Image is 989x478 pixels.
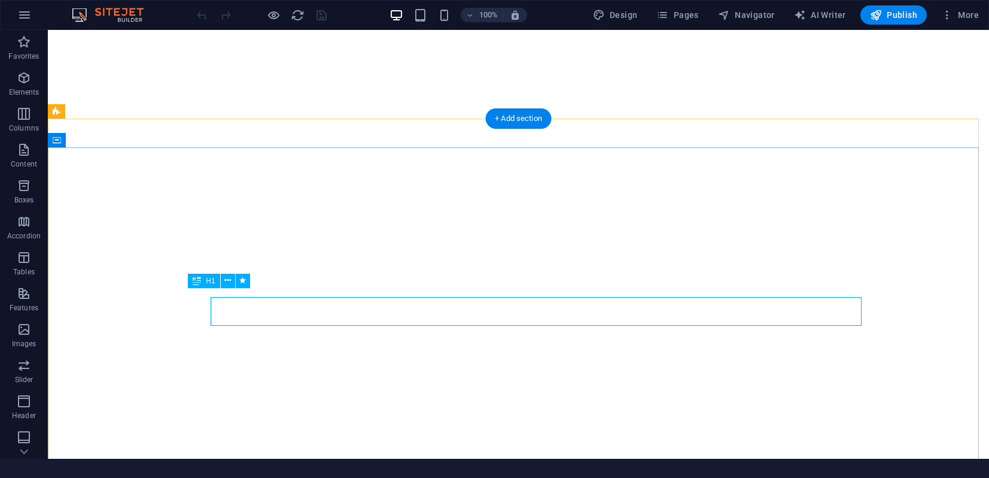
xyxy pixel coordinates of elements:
[12,411,36,420] p: Header
[860,5,927,25] button: Publish
[7,231,41,241] p: Accordion
[652,5,703,25] button: Pages
[10,303,38,313] p: Features
[290,8,305,22] button: reload
[656,9,698,21] span: Pages
[789,5,851,25] button: AI Writer
[510,10,521,20] i: On resize automatically adjust zoom level to fit chosen device.
[12,339,36,349] p: Images
[206,277,215,285] span: H1
[8,52,39,61] p: Favorites
[9,87,39,97] p: Elements
[718,9,775,21] span: Navigator
[291,8,305,22] i: Reload page
[485,108,552,129] div: + Add section
[941,9,979,21] span: More
[14,195,34,205] p: Boxes
[713,5,780,25] button: Navigator
[11,159,37,169] p: Content
[593,9,638,21] span: Design
[479,8,498,22] h6: 100%
[69,8,159,22] img: Editor Logo
[588,5,643,25] div: Design (Ctrl+Alt+Y)
[794,9,846,21] span: AI Writer
[13,267,35,277] p: Tables
[266,8,281,22] button: Click here to leave preview mode and continue editing
[588,5,643,25] button: Design
[9,123,39,133] p: Columns
[936,5,984,25] button: More
[461,8,503,22] button: 100%
[15,375,34,385] p: Slider
[870,9,917,21] span: Publish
